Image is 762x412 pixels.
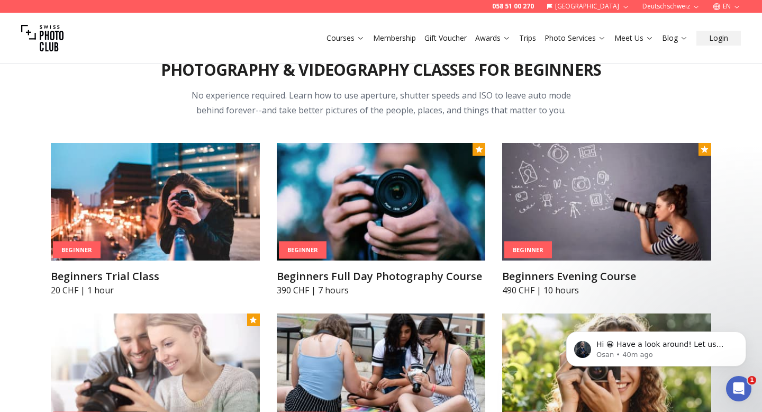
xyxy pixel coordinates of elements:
div: Beginner [279,241,326,259]
button: Awards [471,31,515,46]
a: Meet Us [614,33,654,43]
a: Membership [373,33,416,43]
iframe: Intercom notifications message [550,309,762,383]
button: Photo Services [540,31,610,46]
h3: Beginners Trial Class [51,269,260,284]
a: Awards [475,33,511,43]
img: Beginners Full Day Photography Course [277,143,486,261]
a: 058 51 00 270 [492,2,534,11]
img: Swiss photo club [21,17,63,59]
a: Photo Services [545,33,606,43]
h3: Beginners Full Day Photography Course [277,269,486,284]
a: Beginners Trial ClassBeginnerBeginners Trial Class20 CHF | 1 hour [51,143,260,297]
p: 20 CHF | 1 hour [51,284,260,297]
button: Trips [515,31,540,46]
button: Courses [322,31,369,46]
iframe: Intercom live chat [726,376,751,401]
button: Gift Voucher [420,31,471,46]
a: Blog [662,33,688,43]
h3: Beginners Evening Course [502,269,711,284]
img: Beginners Evening Course [502,143,711,261]
p: 490 CHF | 10 hours [502,284,711,297]
button: Meet Us [610,31,658,46]
a: Gift Voucher [424,33,467,43]
div: Beginner [53,241,101,258]
a: Beginners Evening CourseBeginnerBeginners Evening Course490 CHF | 10 hours [502,143,711,297]
div: Beginner [504,241,552,258]
a: Beginners Full Day Photography CourseBeginnerBeginners Full Day Photography Course390 CHF | 7 hours [277,143,486,297]
button: Membership [369,31,420,46]
a: Courses [326,33,365,43]
button: Login [696,31,741,46]
p: 390 CHF | 7 hours [277,284,486,297]
h2: Photography & Videography Classes for Beginners [161,60,602,79]
span: No experience required. Learn how to use aperture, shutter speeds and ISO to leave auto mode behi... [192,89,571,116]
button: Blog [658,31,692,46]
span: 1 [748,376,756,384]
img: Beginners Trial Class [51,143,260,261]
a: Trips [519,33,536,43]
